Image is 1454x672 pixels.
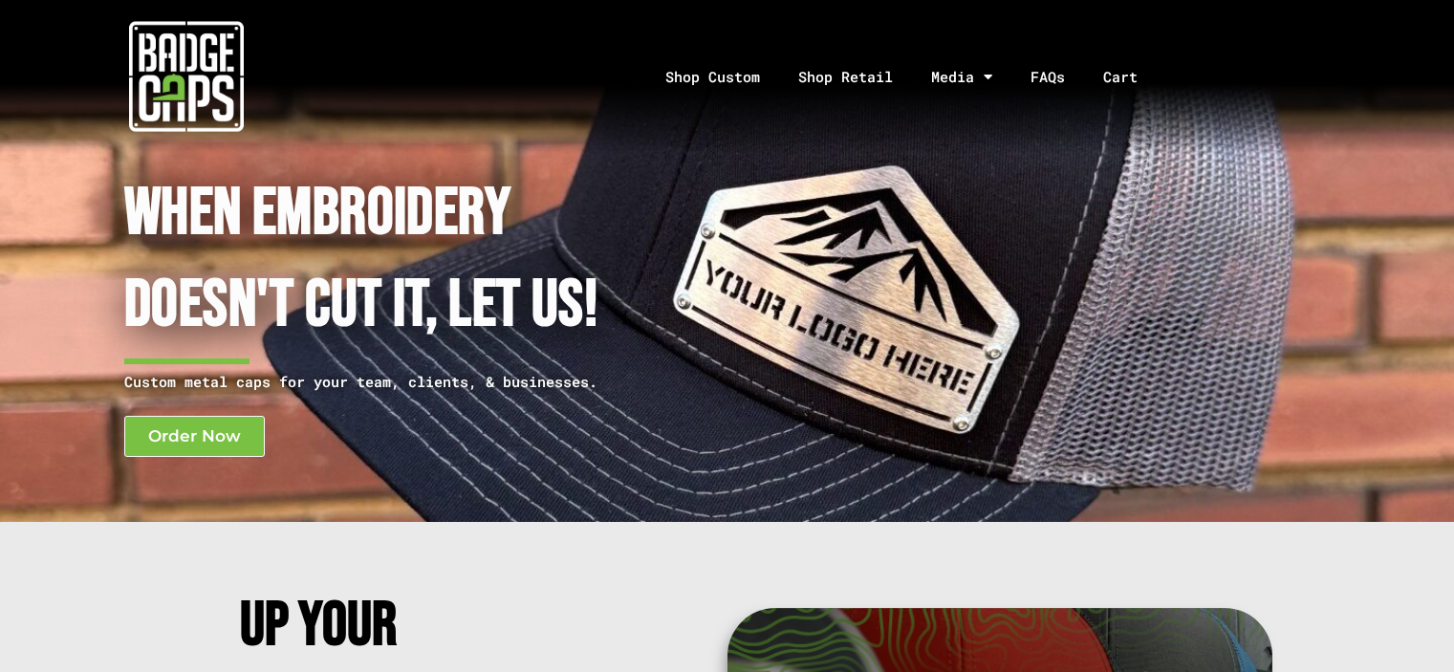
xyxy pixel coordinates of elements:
a: Media [912,27,1011,127]
a: Cart [1084,27,1181,127]
a: FAQs [1011,27,1084,127]
a: Shop Custom [646,27,779,127]
a: Shop Retail [779,27,912,127]
img: badgecaps white logo with green acccent [129,19,244,134]
h1: When Embroidery Doesn't cut it, Let Us! [124,168,645,353]
p: Custom metal caps for your team, clients, & businesses. [124,370,645,394]
a: Order Now [124,416,265,457]
nav: Menu [374,27,1454,127]
span: Order Now [148,428,241,444]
